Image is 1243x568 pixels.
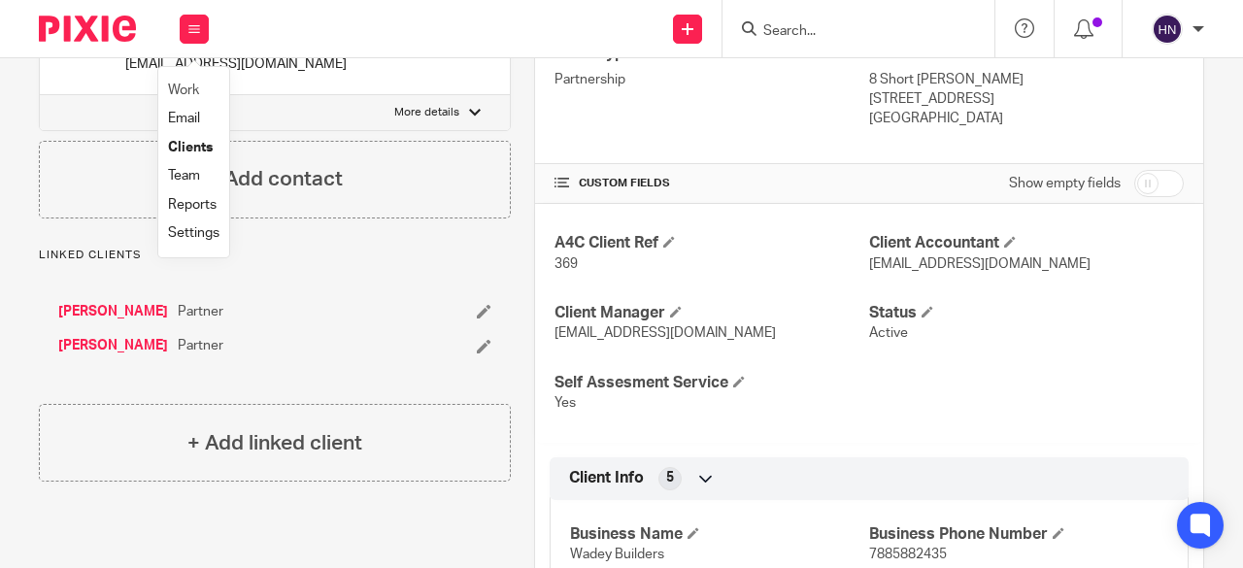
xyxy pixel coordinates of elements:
[869,109,1184,128] p: [GEOGRAPHIC_DATA]
[554,257,578,271] span: 369
[178,336,223,355] span: Partner
[1009,174,1121,193] label: Show empty fields
[869,548,947,561] span: 7885882435
[168,141,213,154] a: Clients
[869,233,1184,253] h4: Client Accountant
[569,468,644,488] span: Client Info
[58,302,168,321] a: [PERSON_NAME]
[869,89,1184,109] p: [STREET_ADDRESS]
[869,524,1168,545] h4: Business Phone Number
[187,428,362,458] h4: + Add linked client
[869,257,1091,271] span: [EMAIL_ADDRESS][DOMAIN_NAME]
[554,373,869,393] h4: Self Assesment Service
[58,336,168,355] a: [PERSON_NAME]
[869,303,1184,323] h4: Status
[570,548,664,561] span: Wadey Builders
[554,326,776,340] span: [EMAIL_ADDRESS][DOMAIN_NAME]
[761,23,936,41] input: Search
[554,303,869,323] h4: Client Manager
[666,468,674,487] span: 5
[168,169,200,183] a: Team
[869,70,1184,89] p: 8 Short [PERSON_NAME]
[1152,14,1183,45] img: svg%3E
[869,326,908,340] span: Active
[168,84,199,97] a: Work
[554,233,869,253] h4: A4C Client Ref
[394,105,459,120] p: More details
[207,164,343,194] h4: + Add contact
[554,176,869,191] h4: CUSTOM FIELDS
[554,70,869,89] p: Partnership
[168,198,217,212] a: Reports
[39,248,511,263] p: Linked clients
[570,524,869,545] h4: Business Name
[39,16,136,42] img: Pixie
[554,396,576,410] span: Yes
[125,54,347,74] p: [EMAIL_ADDRESS][DOMAIN_NAME]
[168,112,200,125] a: Email
[178,302,223,321] span: Partner
[168,226,219,240] a: Settings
